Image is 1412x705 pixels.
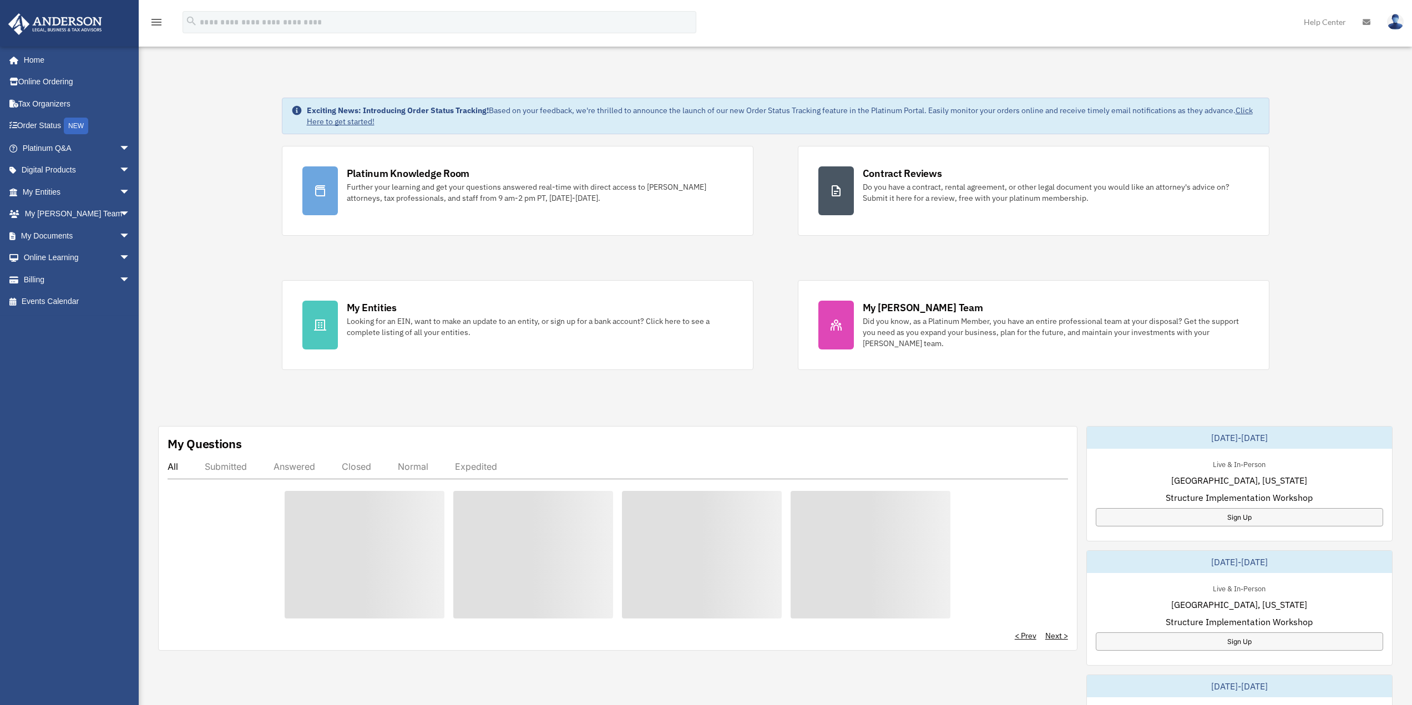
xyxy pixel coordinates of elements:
div: NEW [64,118,88,134]
a: My Documentsarrow_drop_down [8,225,147,247]
img: User Pic [1387,14,1404,30]
a: Platinum Knowledge Room Further your learning and get your questions answered real-time with dire... [282,146,753,236]
div: My Questions [168,435,242,452]
a: menu [150,19,163,29]
div: Submitted [205,461,247,472]
a: Platinum Q&Aarrow_drop_down [8,137,147,159]
a: Contract Reviews Do you have a contract, rental agreement, or other legal document you would like... [798,146,1269,236]
a: Events Calendar [8,291,147,313]
span: Structure Implementation Workshop [1166,615,1313,628]
a: Home [8,49,141,71]
div: Do you have a contract, rental agreement, or other legal document you would like an attorney's ad... [863,181,1249,204]
span: arrow_drop_down [119,181,141,204]
img: Anderson Advisors Platinum Portal [5,13,105,35]
a: Tax Organizers [8,93,147,115]
a: Sign Up [1096,508,1383,526]
a: < Prev [1015,630,1036,641]
div: [DATE]-[DATE] [1087,427,1392,449]
a: Sign Up [1096,632,1383,651]
div: My [PERSON_NAME] Team [863,301,983,315]
div: [DATE]-[DATE] [1087,551,1392,573]
a: My Entitiesarrow_drop_down [8,181,147,203]
span: arrow_drop_down [119,268,141,291]
div: Answered [274,461,315,472]
span: Structure Implementation Workshop [1166,491,1313,504]
div: Live & In-Person [1204,582,1274,594]
div: Expedited [455,461,497,472]
a: Next > [1045,630,1068,641]
a: Online Ordering [8,71,147,93]
a: My [PERSON_NAME] Team Did you know, as a Platinum Member, you have an entire professional team at... [798,280,1269,370]
a: Click Here to get started! [307,105,1253,126]
span: arrow_drop_down [119,247,141,270]
div: [DATE]-[DATE] [1087,675,1392,697]
div: Further your learning and get your questions answered real-time with direct access to [PERSON_NAM... [347,181,733,204]
a: Online Learningarrow_drop_down [8,247,147,269]
div: Platinum Knowledge Room [347,166,470,180]
span: arrow_drop_down [119,225,141,247]
i: search [185,15,198,27]
div: Normal [398,461,428,472]
span: arrow_drop_down [119,203,141,226]
div: Closed [342,461,371,472]
a: My [PERSON_NAME] Teamarrow_drop_down [8,203,147,225]
div: Based on your feedback, we're thrilled to announce the launch of our new Order Status Tracking fe... [307,105,1260,127]
span: arrow_drop_down [119,159,141,182]
a: My Entities Looking for an EIN, want to make an update to an entity, or sign up for a bank accoun... [282,280,753,370]
div: Live & In-Person [1204,458,1274,469]
a: Digital Productsarrow_drop_down [8,159,147,181]
div: Looking for an EIN, want to make an update to an entity, or sign up for a bank account? Click her... [347,316,733,338]
a: Billingarrow_drop_down [8,268,147,291]
strong: Exciting News: Introducing Order Status Tracking! [307,105,489,115]
span: [GEOGRAPHIC_DATA], [US_STATE] [1171,474,1307,487]
div: My Entities [347,301,397,315]
div: Did you know, as a Platinum Member, you have an entire professional team at your disposal? Get th... [863,316,1249,349]
span: [GEOGRAPHIC_DATA], [US_STATE] [1171,598,1307,611]
a: Order StatusNEW [8,115,147,138]
div: All [168,461,178,472]
span: arrow_drop_down [119,137,141,160]
i: menu [150,16,163,29]
div: Contract Reviews [863,166,942,180]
